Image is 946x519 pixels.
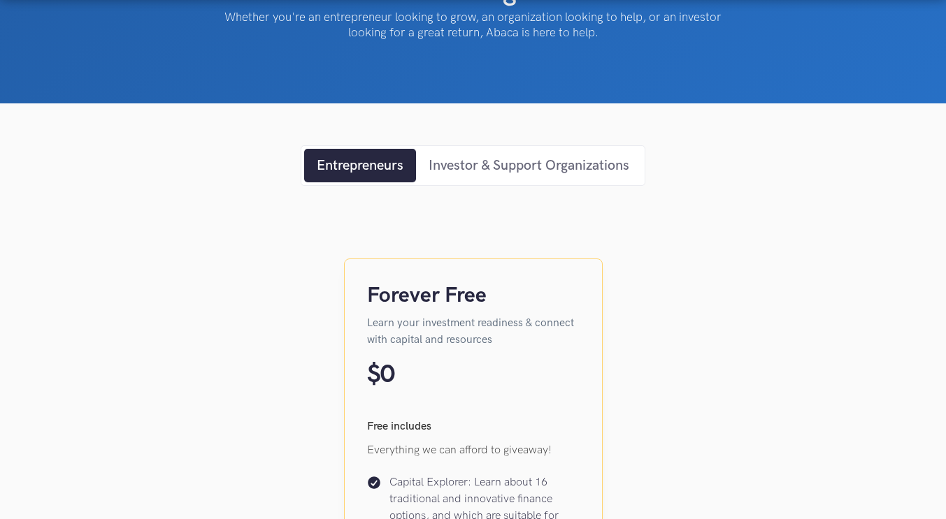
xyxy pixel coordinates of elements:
[367,360,380,390] p: $
[367,420,431,433] strong: Free includes
[367,282,580,309] h4: Forever Free
[215,10,732,41] p: Whether you're an entrepreneur looking to grow, an organization looking to help, or an investor l...
[367,442,580,459] p: Everything we can afford to giveaway!
[380,360,394,390] p: 0
[429,155,629,176] div: Investor & Support Organizations
[367,476,381,490] img: Check icon
[317,155,403,176] div: Entrepreneurs
[367,315,580,349] p: Learn your investment readiness & connect with capital and resources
